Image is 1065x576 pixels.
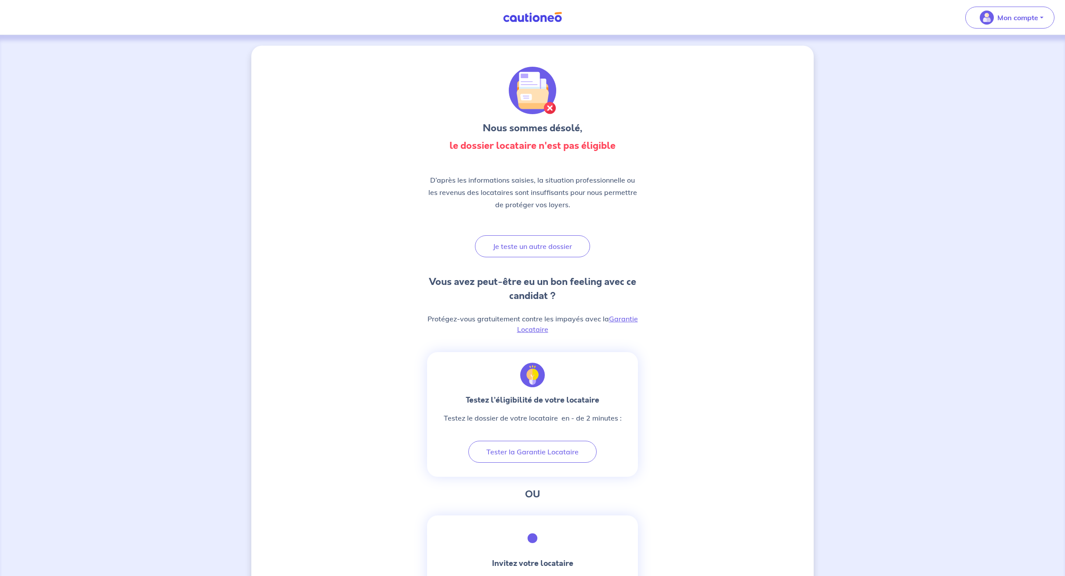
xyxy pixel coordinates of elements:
[475,235,590,257] button: Je teste un autre dossier
[466,394,599,406] strong: Testez l’éligibilité de votre locataire
[444,413,622,423] p: Testez le dossier de votre locataire en - de 2 minutes :
[520,526,545,551] img: illu_invit.svg
[980,11,994,25] img: illu_account_valid_menu.svg
[427,487,638,501] h3: OU
[500,12,565,23] img: Cautioneo
[449,139,616,152] strong: le dossier locataire n'est pas éligible
[427,121,638,135] h3: Nous sommes désolé,
[427,313,638,335] p: Protégez-vous gratuitement contre les impayés avec la
[965,7,1054,29] button: illu_account_valid_menu.svgMon compte
[427,275,638,303] h3: Vous avez peut-être eu un bon feeling avec ce candidat ?
[997,12,1038,23] p: Mon compte
[509,67,556,114] img: illu_folder_cancel.svg
[520,363,545,387] img: illu_idea.svg
[468,441,597,463] button: Tester la Garantie Locataire
[427,174,638,211] p: D’après les informations saisies, la situation professionnelle ou les revenus des locataires sont...
[492,558,573,569] strong: Invitez votre locataire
